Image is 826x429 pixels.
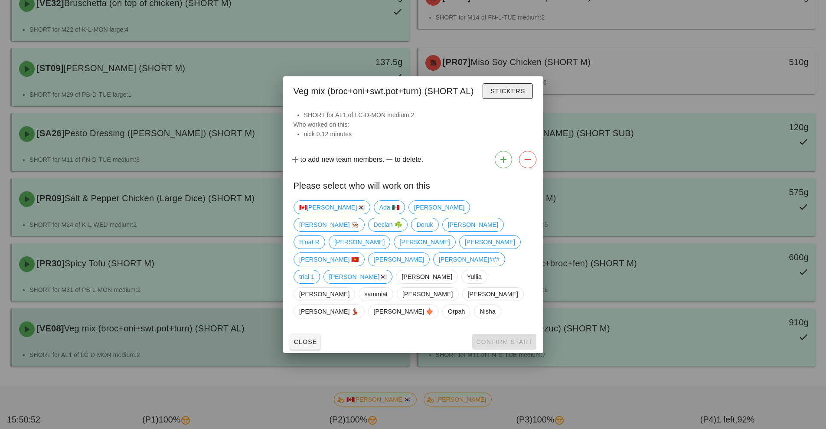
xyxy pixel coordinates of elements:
span: [PERSON_NAME] 💃🏽 [299,305,359,318]
span: [PERSON_NAME]🇰🇷 [329,270,387,283]
span: [PERSON_NAME] [334,236,384,249]
span: Stickers [490,88,525,95]
span: Declan ☘️ [373,218,402,231]
div: Please select who will work on this [283,172,543,197]
span: [PERSON_NAME] 🍁 [373,305,433,318]
span: Doruk [416,218,433,231]
li: nick 0.12 minutes [304,129,533,139]
span: [PERSON_NAME] [464,236,515,249]
span: [PERSON_NAME] [402,288,453,301]
div: Who worked on this: [283,110,543,147]
span: [PERSON_NAME] [402,270,452,283]
span: H'oat R [299,236,320,249]
div: Veg mix (broc+oni+swt.pot+turn) (SHORT AL) [283,76,543,103]
span: [PERSON_NAME] 🇻🇳 [299,253,359,266]
span: 🇨🇦[PERSON_NAME]🇰🇷 [299,201,365,214]
button: Close [290,334,321,350]
span: [PERSON_NAME]### [438,253,499,266]
span: [PERSON_NAME] 👨🏼‍🍳 [299,218,359,231]
div: to add new team members. to delete. [283,147,543,172]
span: Nisha [480,305,495,318]
span: Close [294,338,317,345]
span: [PERSON_NAME] [414,201,464,214]
span: sammiat [364,288,388,301]
button: Stickers [483,83,532,99]
span: [PERSON_NAME] [447,218,498,231]
span: [PERSON_NAME] [373,253,424,266]
span: Yullia [467,270,481,283]
span: Orpah [448,305,465,318]
li: SHORT for AL1 of LC-D-MON medium:2 [304,110,533,120]
span: [PERSON_NAME] [399,236,450,249]
span: Ada 🇲🇽 [379,201,399,214]
span: [PERSON_NAME] [467,288,518,301]
span: [PERSON_NAME] [299,288,349,301]
span: trial 1 [299,270,314,283]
